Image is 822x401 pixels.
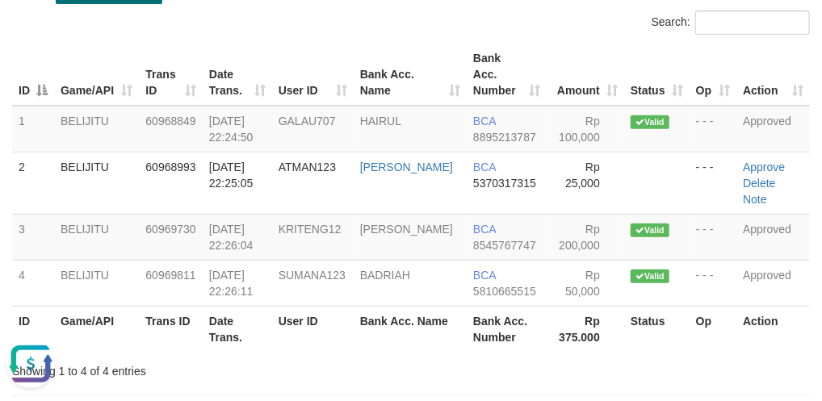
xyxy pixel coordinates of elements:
th: Bank Acc. Name [354,306,467,352]
span: Rp 50,000 [565,269,600,298]
td: 4 [12,260,54,306]
td: BELIJITU [54,106,139,152]
th: User ID: activate to sort column ascending [272,44,354,106]
th: Date Trans. [203,306,272,352]
span: 60968849 [145,115,195,127]
th: Game/API: activate to sort column ascending [54,44,139,106]
span: BCA [473,269,496,282]
th: ID [12,306,54,352]
div: Showing 1 to 4 of 4 entries [12,357,330,379]
th: Status [624,306,690,352]
td: Approved [736,260,810,306]
span: Rp 200,000 [559,223,600,252]
td: - - - [690,260,736,306]
span: KRITENG12 [279,223,342,236]
th: Op: activate to sort column ascending [690,44,736,106]
a: HAIRUL [360,115,401,127]
th: Action: activate to sort column ascending [736,44,810,106]
button: Open LiveChat chat widget [6,6,55,55]
span: ATMAN123 [279,161,336,173]
span: BCA [473,223,496,236]
span: Copy 5370317315 to clipboard [473,177,536,190]
th: Trans ID [139,306,202,352]
th: Status: activate to sort column ascending [624,44,690,106]
a: Note [743,193,767,206]
td: Approved [736,106,810,152]
span: Rp 100,000 [559,115,600,144]
span: 60969811 [145,269,195,282]
span: Valid transaction [631,223,669,237]
td: BELIJITU [54,260,139,306]
td: BELIJITU [54,152,139,214]
td: - - - [690,152,736,214]
th: Bank Acc. Number: activate to sort column ascending [467,44,547,106]
th: Game/API [54,306,139,352]
label: Search: [652,10,810,35]
a: Approve [743,161,785,173]
span: BCA [473,161,496,173]
span: SUMANA123 [279,269,346,282]
a: [PERSON_NAME] [360,223,453,236]
span: 60969730 [145,223,195,236]
span: 60968993 [145,161,195,173]
th: Action [736,306,810,352]
span: Copy 8895213787 to clipboard [473,131,536,144]
a: Delete [743,177,775,190]
th: ID: activate to sort column descending [12,44,54,106]
th: User ID [272,306,354,352]
span: Rp 25,000 [565,161,600,190]
td: 1 [12,106,54,152]
span: Valid transaction [631,269,669,283]
th: Rp 375.000 [547,306,624,352]
td: - - - [690,106,736,152]
span: [DATE] 22:26:11 [209,269,254,298]
td: Approved [736,214,810,260]
td: - - - [690,214,736,260]
td: 3 [12,214,54,260]
td: BELIJITU [54,214,139,260]
span: Valid transaction [631,115,669,129]
input: Search: [695,10,810,35]
a: [PERSON_NAME] [360,161,453,173]
td: 2 [12,152,54,214]
span: [DATE] 22:26:04 [209,223,254,252]
th: Date Trans.: activate to sort column ascending [203,44,272,106]
th: Amount: activate to sort column ascending [547,44,624,106]
span: BCA [473,115,496,127]
span: Copy 8545767747 to clipboard [473,239,536,252]
span: Copy 5810665515 to clipboard [473,285,536,298]
th: Op [690,306,736,352]
th: Bank Acc. Number [467,306,547,352]
span: [DATE] 22:24:50 [209,115,254,144]
th: Bank Acc. Name: activate to sort column ascending [354,44,467,106]
span: [DATE] 22:25:05 [209,161,254,190]
a: BADRIAH [360,269,410,282]
th: Trans ID: activate to sort column ascending [139,44,202,106]
span: GALAU707 [279,115,336,127]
